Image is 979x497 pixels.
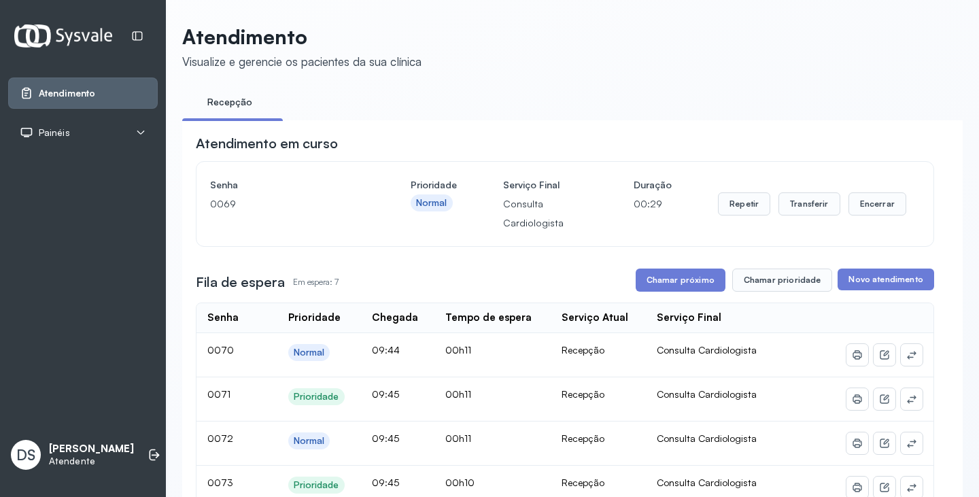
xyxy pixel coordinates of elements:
[838,269,933,290] button: Novo atendimento
[39,127,70,139] span: Painéis
[207,477,233,488] span: 0073
[634,175,672,194] h4: Duração
[848,192,906,216] button: Encerrar
[411,175,457,194] h4: Prioridade
[503,175,587,194] h4: Serviço Final
[196,273,285,292] h3: Fila de espera
[718,192,770,216] button: Repetir
[562,311,628,324] div: Serviço Atual
[288,311,341,324] div: Prioridade
[657,477,757,488] span: Consulta Cardiologista
[182,24,422,49] p: Atendimento
[20,86,146,100] a: Atendimento
[636,269,725,292] button: Chamar próximo
[445,311,532,324] div: Tempo de espera
[372,344,400,356] span: 09:44
[445,388,471,400] span: 00h11
[657,432,757,444] span: Consulta Cardiologista
[634,194,672,213] p: 00:29
[372,432,399,444] span: 09:45
[294,479,339,491] div: Prioridade
[732,269,833,292] button: Chamar prioridade
[294,347,325,358] div: Normal
[196,134,338,153] h3: Atendimento em curso
[416,197,447,209] div: Normal
[657,311,721,324] div: Serviço Final
[207,432,233,444] span: 0072
[445,344,471,356] span: 00h11
[445,477,475,488] span: 00h10
[445,432,471,444] span: 00h11
[210,175,364,194] h4: Senha
[182,91,277,114] a: Recepção
[372,311,418,324] div: Chegada
[294,435,325,447] div: Normal
[562,477,635,489] div: Recepção
[182,54,422,69] div: Visualize e gerencie os pacientes da sua clínica
[207,388,230,400] span: 0071
[14,24,112,47] img: Logotipo do estabelecimento
[49,456,134,467] p: Atendente
[562,432,635,445] div: Recepção
[657,388,757,400] span: Consulta Cardiologista
[562,388,635,400] div: Recepção
[207,344,234,356] span: 0070
[562,344,635,356] div: Recepção
[294,391,339,402] div: Prioridade
[778,192,840,216] button: Transferir
[657,344,757,356] span: Consulta Cardiologista
[372,388,399,400] span: 09:45
[293,273,339,292] p: Em espera: 7
[503,194,587,233] p: Consulta Cardiologista
[207,311,239,324] div: Senha
[39,88,95,99] span: Atendimento
[49,443,134,456] p: [PERSON_NAME]
[372,477,399,488] span: 09:45
[210,194,364,213] p: 0069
